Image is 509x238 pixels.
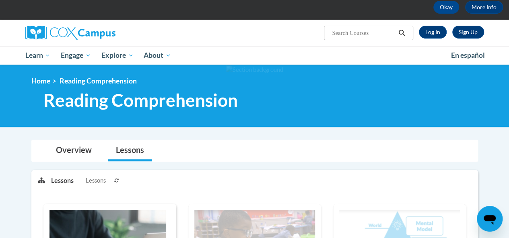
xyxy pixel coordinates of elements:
[433,1,459,14] button: Okay
[43,90,238,111] span: Reading Comprehension
[96,46,139,65] a: Explore
[226,65,283,74] img: Section background
[451,51,485,59] span: En español
[419,26,447,39] a: Log In
[51,176,74,185] p: Lessons
[60,77,137,85] span: Reading Comprehension
[396,28,408,38] button: Search
[56,46,96,65] a: Engage
[86,176,106,185] span: Lessons
[25,51,50,60] span: Learn
[25,26,170,40] a: Cox Campus
[331,28,396,38] input: Search Courses
[452,26,484,39] a: Register
[446,47,490,64] a: En español
[48,140,100,161] a: Overview
[101,51,134,60] span: Explore
[61,51,91,60] span: Engage
[20,46,56,65] a: Learn
[144,51,171,60] span: About
[138,46,176,65] a: About
[19,46,490,65] div: Main menu
[465,1,503,14] a: More Info
[25,26,115,40] img: Cox Campus
[108,140,152,161] a: Lessons
[477,206,503,232] iframe: Button to launch messaging window
[31,77,50,85] a: Home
